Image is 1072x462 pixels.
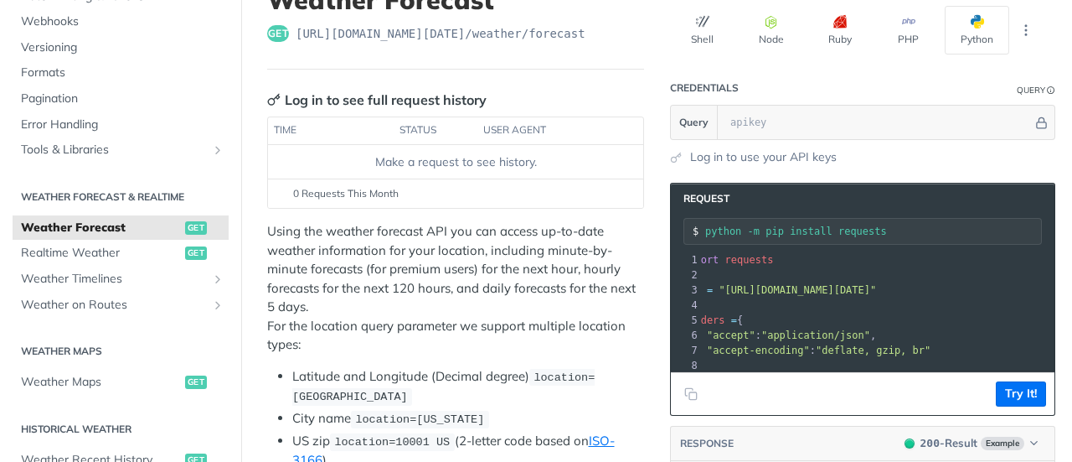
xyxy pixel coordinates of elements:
[707,345,810,356] span: "accept-encoding"
[705,226,1041,237] input: Request instructions
[211,273,224,286] button: Show subpages for Weather Timelines
[268,117,394,144] th: time
[13,370,229,395] a: Weather Mapsget
[211,143,224,157] button: Show subpages for Tools & Libraries
[296,25,585,42] span: https://api.tomorrow.io/v4/weather/forecast
[761,330,870,341] span: "application/json"
[1017,84,1045,96] div: Query
[21,65,224,81] span: Formats
[293,186,399,201] span: 0 Requests This Month
[13,35,229,60] a: Versioning
[13,9,229,34] a: Webhooks
[13,138,229,163] a: Tools & LibrariesShow subpages for Tools & Libraries
[670,81,739,95] div: Credentials
[21,91,224,107] span: Pagination
[683,254,719,266] span: import
[185,221,207,235] span: get
[707,330,755,341] span: "accept"
[13,241,229,266] a: Realtime Weatherget
[683,314,725,326] span: headers
[1047,86,1055,95] i: Information
[21,117,224,133] span: Error Handling
[719,284,876,296] span: "[URL][DOMAIN_NAME][DATE]"
[739,6,803,55] button: Node
[675,192,729,205] span: Request
[267,93,281,106] svg: Key
[13,86,229,112] a: Pagination
[275,153,636,171] div: Make a request to see history.
[707,284,713,296] span: =
[945,6,1009,55] button: Python
[996,382,1046,407] button: Try It!
[13,293,229,318] a: Weather on RoutesShow subpages for Weather on Routes
[21,13,224,30] span: Webhooks
[1033,114,1050,131] button: Hide
[13,60,229,86] a: Formats
[807,6,872,55] button: Ruby
[679,435,734,452] button: RESPONSE
[672,313,700,328] div: 5
[683,314,743,326] span: {
[21,297,207,314] span: Weather on Routes
[394,117,477,144] th: status
[671,106,718,139] button: Query
[722,106,1033,139] input: apikey
[267,25,289,42] span: get
[672,252,700,267] div: 1
[185,376,207,389] span: get
[920,437,940,449] span: 200
[292,367,644,407] li: Latitude and Longitude (Decimal degree)
[981,437,1024,450] span: Example
[896,435,1046,452] button: 200200-ResultExample
[267,222,644,355] p: Using the weather forecast API you can access up-to-date weather information for your location, i...
[21,39,224,56] span: Versioning
[683,345,930,356] span: :
[1017,84,1055,96] div: QueryInformation
[13,344,229,359] h2: Weather Maps
[679,382,703,407] button: Copy to clipboard
[21,374,181,391] span: Weather Maps
[21,220,181,236] span: Weather Forecast
[13,112,229,138] a: Error Handling
[672,343,700,358] div: 7
[355,413,484,426] span: location=[US_STATE]
[683,330,876,341] span: : ,
[1018,23,1033,38] svg: More ellipsis
[672,328,700,343] div: 6
[21,271,207,288] span: Weather Timelines
[13,422,229,437] h2: Historical Weather
[21,245,181,262] span: Realtime Weather
[13,189,229,205] h2: Weather Forecast & realtime
[672,267,700,283] div: 2
[477,117,610,144] th: user agent
[13,215,229,241] a: Weather Forecastget
[904,439,915,449] span: 200
[185,247,207,260] span: get
[21,142,207,158] span: Tools & Libraries
[731,314,737,326] span: =
[334,436,450,449] span: location=10001 US
[690,148,837,166] a: Log in to use your API keys
[920,435,977,452] div: - Result
[211,298,224,312] button: Show subpages for Weather on Routes
[816,345,930,356] span: "deflate, gzip, br"
[267,90,487,110] div: Log in to see full request history
[13,267,229,292] a: Weather TimelinesShow subpages for Weather Timelines
[679,115,709,130] span: Query
[725,254,774,266] span: requests
[672,358,700,373] div: 8
[672,283,700,298] div: 3
[876,6,941,55] button: PHP
[670,6,734,55] button: Shell
[292,409,644,428] li: City name
[672,298,700,313] div: 4
[1013,18,1038,43] button: More Languages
